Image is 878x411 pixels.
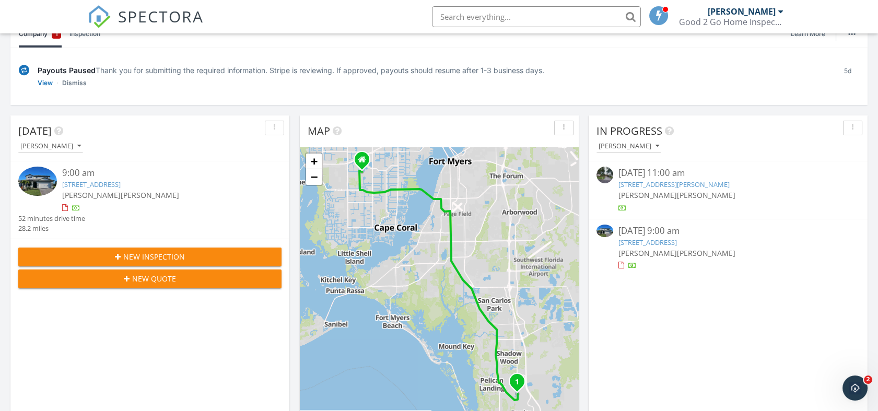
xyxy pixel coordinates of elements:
[18,214,85,224] div: 52 minutes drive time
[596,139,661,154] button: [PERSON_NAME]
[677,190,735,200] span: [PERSON_NAME]
[18,139,83,154] button: [PERSON_NAME]
[62,167,260,180] div: 9:00 am
[20,143,81,150] div: [PERSON_NAME]
[596,167,860,213] a: [DATE] 11:00 am [STREET_ADDRESS][PERSON_NAME] [PERSON_NAME][PERSON_NAME]
[791,29,832,39] a: Learn More
[88,5,111,28] img: The Best Home Inspection Software - Spectora
[362,159,368,166] div: 630 SW 13th St, Cape Coral Florida 33991
[864,375,872,384] span: 2
[596,225,613,237] img: 9565354%2Fcover_photos%2FqurTMIqZXn9daIWgp3bA%2Fsmall.jpg
[599,143,659,150] div: [PERSON_NAME]
[515,379,519,386] i: 1
[38,65,827,76] div: Thank you for submitting the required information. Stripe is reviewing. If approved, payouts shou...
[618,248,677,258] span: [PERSON_NAME]
[18,124,52,138] span: [DATE]
[19,20,61,48] a: Company
[596,167,613,183] img: streetview
[848,33,856,35] img: ellipsis-632cfdd7c38ec3a7d453.svg
[596,124,662,138] span: In Progress
[596,225,860,271] a: [DATE] 9:00 am [STREET_ADDRESS] [PERSON_NAME][PERSON_NAME]
[618,238,677,247] a: [STREET_ADDRESS]
[18,167,57,196] img: 9565354%2Fcover_photos%2FqurTMIqZXn9daIWgp3bA%2Fsmall.jpg
[55,29,58,39] span: 1
[517,381,523,387] div: 10140 Seaside Wy, Bonita Springs, FL 34135
[62,180,121,189] a: [STREET_ADDRESS]
[18,269,282,288] button: New Quote
[618,225,838,238] div: [DATE] 9:00 am
[18,167,282,233] a: 9:00 am [STREET_ADDRESS] [PERSON_NAME][PERSON_NAME] 52 minutes drive time 28.2 miles
[306,169,322,185] a: Zoom out
[836,65,859,88] div: 5d
[708,6,776,17] div: [PERSON_NAME]
[132,273,176,284] span: New Quote
[62,190,121,200] span: [PERSON_NAME]
[123,251,185,262] span: New Inspection
[118,5,204,27] span: SPECTORA
[19,65,29,76] img: under-review-2fe708636b114a7f4b8d.svg
[62,78,87,88] a: Dismiss
[69,20,100,48] a: Inspection
[88,14,204,36] a: SPECTORA
[677,248,735,258] span: [PERSON_NAME]
[432,6,641,27] input: Search everything...
[618,167,838,180] div: [DATE] 11:00 am
[38,78,53,88] a: View
[306,154,322,169] a: Zoom in
[308,124,330,138] span: Map
[121,190,179,200] span: [PERSON_NAME]
[679,17,783,27] div: Good 2 Go Home Inspections LLC
[18,248,282,266] button: New Inspection
[18,224,85,233] div: 28.2 miles
[618,190,677,200] span: [PERSON_NAME]
[842,375,868,401] iframe: Intercom live chat
[618,180,730,189] a: [STREET_ADDRESS][PERSON_NAME]
[38,66,96,75] span: Payouts Paused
